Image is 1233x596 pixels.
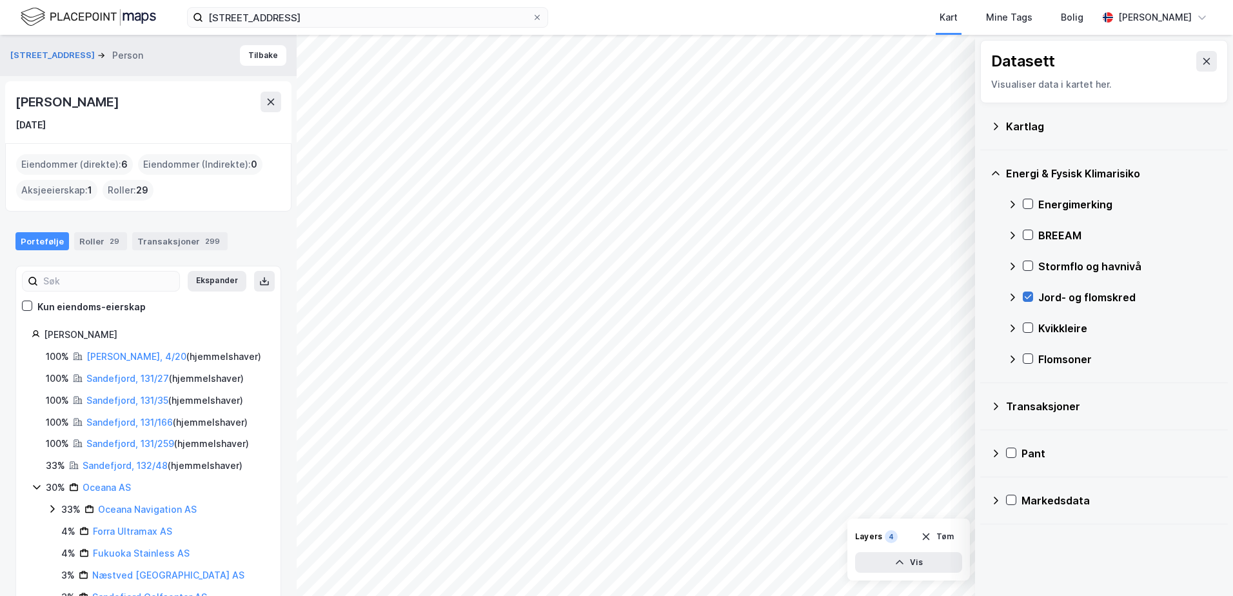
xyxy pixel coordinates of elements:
a: Sandefjord, 131/35 [86,395,168,406]
div: 100% [46,436,69,452]
div: [PERSON_NAME] [44,327,265,343]
button: Tøm [912,526,962,547]
div: Kart [940,10,958,25]
div: Portefølje [15,232,69,250]
div: Markedsdata [1021,493,1218,508]
div: Visualiser data i kartet her. [991,77,1217,92]
a: Sandefjord, 131/259 [86,438,174,449]
div: Kontrollprogram for chat [1169,534,1233,596]
a: Fukuoka Stainless AS [93,548,190,559]
div: 29 [107,235,122,248]
div: 30% [46,480,65,495]
span: 1 [88,183,92,198]
div: Energi & Fysisk Klimarisiko [1006,166,1218,181]
a: Sandefjord, 131/166 [86,417,173,428]
div: 100% [46,415,69,430]
div: Eiendommer (Indirekte) : [138,154,262,175]
div: [PERSON_NAME] [15,92,121,112]
div: Energimerking [1038,197,1218,212]
div: Layers [855,531,882,542]
iframe: Chat Widget [1169,534,1233,596]
input: Søk [38,272,179,291]
button: Vis [855,552,962,573]
div: Aksjeeierskap : [16,180,97,201]
div: Eiendommer (direkte) : [16,154,133,175]
div: Bolig [1061,10,1083,25]
div: 100% [46,349,69,364]
input: Søk på adresse, matrikkel, gårdeiere, leietakere eller personer [203,8,532,27]
span: 6 [121,157,128,172]
div: Kvikkleire [1038,321,1218,336]
img: logo.f888ab2527a4732fd821a326f86c7f29.svg [21,6,156,28]
a: Oceana AS [83,482,131,493]
span: 0 [251,157,257,172]
button: Tilbake [240,45,286,66]
a: Sandefjord, 131/27 [86,373,169,384]
div: ( hjemmelshaver ) [83,458,242,473]
div: 4 [885,530,898,543]
div: 4% [61,546,75,561]
div: Mine Tags [986,10,1032,25]
div: Datasett [991,51,1055,72]
a: Oceana Navigation AS [98,504,197,515]
div: ( hjemmelshaver ) [86,393,243,408]
div: Jord- og flomskred [1038,290,1218,305]
div: ( hjemmelshaver ) [86,371,244,386]
div: 33% [46,458,65,473]
a: [PERSON_NAME], 4/20 [86,351,186,362]
div: 4% [61,524,75,539]
div: 299 [202,235,222,248]
div: 100% [46,393,69,408]
div: [PERSON_NAME] [1118,10,1192,25]
div: Kartlag [1006,119,1218,134]
div: 33% [61,502,81,517]
div: Transaksjoner [1006,399,1218,414]
span: 29 [136,183,148,198]
div: Transaksjoner [132,232,228,250]
div: ( hjemmelshaver ) [86,349,261,364]
div: Kun eiendoms-eierskap [37,299,146,315]
button: Ekspander [188,271,246,292]
div: ( hjemmelshaver ) [86,415,248,430]
div: Roller : [103,180,153,201]
div: 3% [61,568,75,583]
a: Næstved [GEOGRAPHIC_DATA] AS [92,570,244,581]
a: Forra Ultramax AS [93,526,172,537]
div: ( hjemmelshaver ) [86,436,249,452]
button: [STREET_ADDRESS] [10,49,97,62]
div: Pant [1021,446,1218,461]
div: Person [112,48,143,63]
div: BREEAM [1038,228,1218,243]
div: Flomsoner [1038,352,1218,367]
div: Stormflo og havnivå [1038,259,1218,274]
a: Sandefjord, 132/48 [83,460,168,471]
div: [DATE] [15,117,46,133]
div: 100% [46,371,69,386]
div: Roller [74,232,127,250]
